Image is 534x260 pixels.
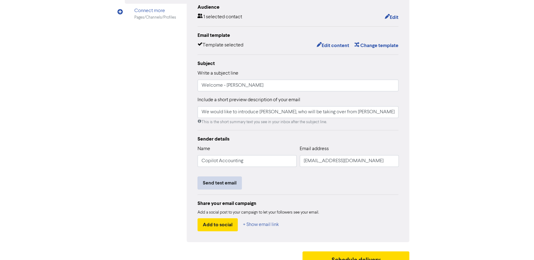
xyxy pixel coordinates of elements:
[198,218,238,231] button: Add to social
[198,119,399,125] div: This is the short summary text you see in your inbox after the subject line.
[316,41,349,50] button: Edit content
[384,13,398,21] button: Edit
[198,13,242,21] div: 1 selected contact
[198,60,399,67] div: Subject
[198,3,399,11] div: Audience
[198,200,399,207] div: Share your email campaign
[198,70,238,77] label: Write a subject line
[243,218,279,231] button: + Show email link
[300,145,329,153] label: Email address
[198,210,399,216] div: Add a social post to your campaign to let your followers see your email.
[198,41,243,50] div: Template selected
[134,15,176,20] div: Pages/Channels/Profiles
[198,145,210,153] label: Name
[354,41,398,50] button: Change template
[134,7,176,15] div: Connect more
[198,96,300,104] label: Include a short preview description of your email
[125,4,187,24] div: Connect morePages/Channels/Profiles
[456,193,534,260] iframe: Chat Widget
[198,135,399,143] div: Sender details
[198,32,399,39] div: Email template
[198,176,242,189] button: Send test email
